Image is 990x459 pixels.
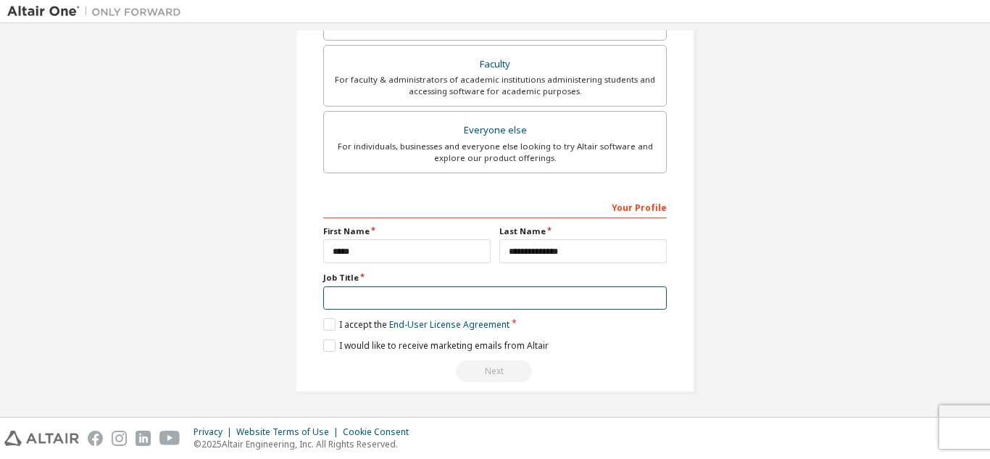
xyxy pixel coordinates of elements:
[323,339,549,352] label: I would like to receive marketing emails from Altair
[112,431,127,446] img: instagram.svg
[389,318,509,331] a: End-User License Agreement
[323,226,491,237] label: First Name
[236,426,343,438] div: Website Terms of Use
[333,54,657,75] div: Faculty
[333,141,657,164] div: For individuals, businesses and everyone else looking to try Altair software and explore our prod...
[499,226,667,237] label: Last Name
[194,426,236,438] div: Privacy
[323,195,667,218] div: Your Profile
[7,4,188,19] img: Altair One
[333,120,657,141] div: Everyone else
[159,431,180,446] img: youtube.svg
[343,426,417,438] div: Cookie Consent
[333,74,657,97] div: For faculty & administrators of academic institutions administering students and accessing softwa...
[136,431,151,446] img: linkedin.svg
[323,360,667,382] div: Read and acccept EULA to continue
[323,318,509,331] label: I accept the
[323,272,667,284] label: Job Title
[88,431,103,446] img: facebook.svg
[4,431,79,446] img: altair_logo.svg
[194,438,417,450] p: © 2025 Altair Engineering, Inc. All Rights Reserved.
